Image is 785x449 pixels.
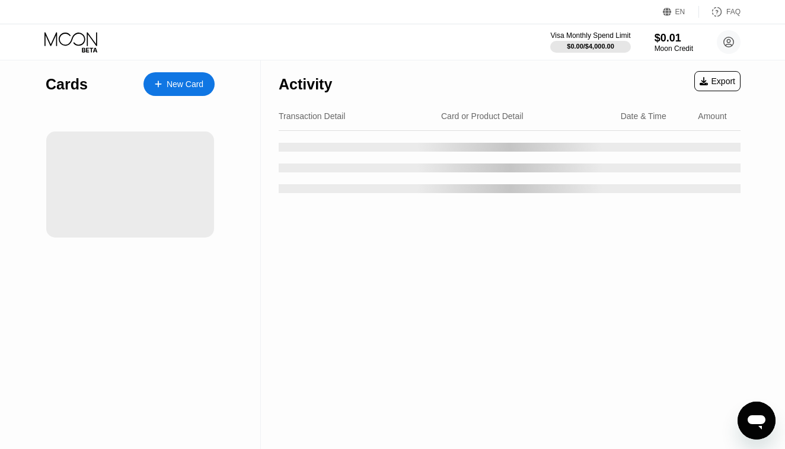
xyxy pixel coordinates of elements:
[46,76,88,93] div: Cards
[655,44,693,53] div: Moon Credit
[550,31,630,40] div: Visa Monthly Spend Limit
[441,111,524,121] div: Card or Product Detail
[655,32,693,53] div: $0.01Moon Credit
[167,79,203,89] div: New Card
[279,76,332,93] div: Activity
[694,71,741,91] div: Export
[675,8,685,16] div: EN
[279,111,345,121] div: Transaction Detail
[655,32,693,44] div: $0.01
[663,6,699,18] div: EN
[738,402,776,440] iframe: Button to launch messaging window
[726,8,741,16] div: FAQ
[621,111,666,121] div: Date & Time
[700,76,735,86] div: Export
[567,43,614,50] div: $0.00 / $4,000.00
[550,31,630,53] div: Visa Monthly Spend Limit$0.00/$4,000.00
[699,6,741,18] div: FAQ
[143,72,215,96] div: New Card
[698,111,726,121] div: Amount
